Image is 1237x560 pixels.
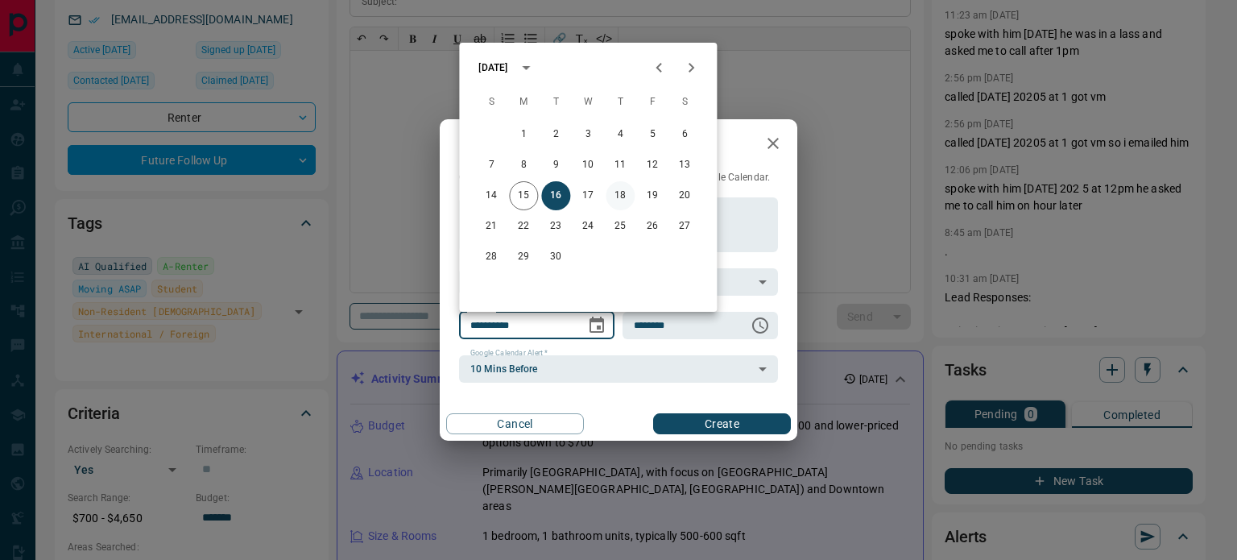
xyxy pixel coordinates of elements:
[606,120,635,149] button: 4
[509,86,538,118] span: Monday
[509,120,538,149] button: 1
[512,54,540,81] button: calendar view is open, switch to year view
[606,181,635,210] button: 18
[606,86,635,118] span: Thursday
[634,305,655,315] label: Time
[470,348,548,359] label: Google Calendar Alert
[541,243,570,272] button: 30
[541,120,570,149] button: 2
[573,86,602,118] span: Wednesday
[477,181,506,210] button: 14
[670,212,699,241] button: 27
[638,120,667,149] button: 5
[541,181,570,210] button: 16
[573,120,602,149] button: 3
[509,151,538,180] button: 8
[509,212,538,241] button: 22
[541,151,570,180] button: 9
[446,413,584,434] button: Cancel
[670,86,699,118] span: Saturday
[675,52,707,84] button: Next month
[573,181,602,210] button: 17
[643,52,675,84] button: Previous month
[638,212,667,241] button: 26
[670,120,699,149] button: 6
[541,86,570,118] span: Tuesday
[509,243,538,272] button: 29
[573,212,602,241] button: 24
[573,151,602,180] button: 10
[459,355,778,383] div: 10 Mins Before
[440,119,549,171] h2: New Task
[478,60,507,75] div: [DATE]
[477,86,506,118] span: Sunday
[638,181,667,210] button: 19
[581,309,613,342] button: Choose date, selected date is Sep 16, 2025
[541,212,570,241] button: 23
[670,181,699,210] button: 20
[606,212,635,241] button: 25
[477,212,506,241] button: 21
[606,151,635,180] button: 11
[638,86,667,118] span: Friday
[638,151,667,180] button: 12
[477,243,506,272] button: 28
[744,309,776,342] button: Choose time, selected time is 6:00 AM
[670,151,699,180] button: 13
[509,181,538,210] button: 15
[477,151,506,180] button: 7
[653,413,791,434] button: Create
[470,305,490,315] label: Date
